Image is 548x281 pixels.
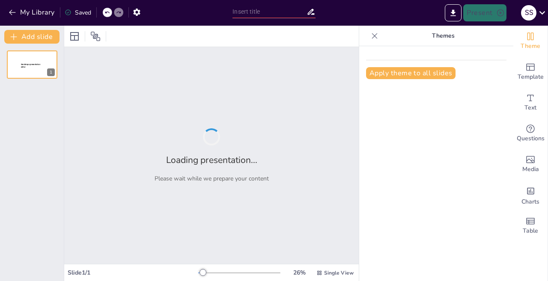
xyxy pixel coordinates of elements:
span: Single View [324,269,354,276]
div: Add charts and graphs [513,180,548,210]
div: Slide 1 / 1 [68,269,198,277]
p: Please wait while we prepare your content [155,175,269,183]
span: Table [523,226,538,236]
span: Text [524,103,536,112]
div: Add ready made slides [513,56,548,87]
p: Themes [381,26,505,46]
button: Present [463,4,506,21]
div: 1 [7,50,57,79]
div: Change the overall theme [513,26,548,56]
span: Sendsteps presentation editor [21,63,40,68]
button: Apply theme to all slides [366,67,456,79]
button: Add slide [4,30,60,44]
div: Layout [68,30,81,43]
span: Template [518,72,544,82]
div: 1 [47,68,55,76]
span: Charts [521,197,539,207]
h2: Loading presentation... [166,154,257,166]
span: Position [90,31,101,41]
div: Saved [65,9,91,17]
button: S S [521,4,536,21]
div: S S [521,5,536,21]
button: Export to PowerPoint [445,4,462,21]
span: Media [522,165,539,174]
div: Add a table [513,210,548,241]
button: My Library [6,6,58,19]
div: Add text boxes [513,87,548,118]
span: Questions [517,134,545,143]
span: Theme [521,41,540,51]
div: Add images, graphics, shapes or video [513,149,548,180]
input: Insert title [232,6,306,18]
div: Get real-time input from your audience [513,118,548,149]
div: 26 % [289,269,310,277]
